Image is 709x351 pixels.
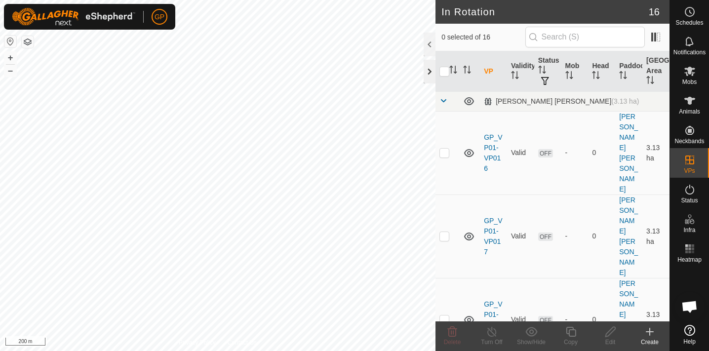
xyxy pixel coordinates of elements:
a: Contact Us [228,338,257,347]
button: + [4,52,16,64]
td: 3.13 ha [642,195,670,278]
span: 16 [649,4,660,19]
td: 0 [588,195,615,278]
span: Help [683,339,696,345]
p-sorticon: Activate to sort [463,67,471,75]
span: (3.13 ha) [611,97,639,105]
p-sorticon: Activate to sort [565,73,573,80]
button: – [4,65,16,77]
span: Heatmap [677,257,702,263]
span: GP [155,12,164,22]
span: Notifications [673,49,706,55]
div: - [565,231,585,241]
button: Map Layers [22,36,34,48]
span: Schedules [675,20,703,26]
a: [PERSON_NAME] [PERSON_NAME] [619,113,638,193]
p-sorticon: Activate to sort [592,73,600,80]
td: Valid [507,195,534,278]
div: Show/Hide [512,338,551,347]
th: Head [588,51,615,92]
div: Open chat [675,292,705,321]
span: Animals [679,109,700,115]
h2: In Rotation [441,6,649,18]
p-sorticon: Activate to sort [619,73,627,80]
a: GP_VP01-VP018 [484,300,502,339]
span: Status [681,197,698,203]
th: VP [480,51,507,92]
img: Gallagher Logo [12,8,135,26]
div: - [565,314,585,325]
a: GP_VP01-VP016 [484,133,502,172]
span: OFF [538,233,553,241]
span: VPs [684,168,695,174]
button: Reset Map [4,36,16,47]
div: Edit [591,338,630,347]
div: Turn Off [472,338,512,347]
p-sorticon: Activate to sort [511,73,519,80]
td: 3.13 ha [642,111,670,195]
p-sorticon: Activate to sort [538,67,546,75]
th: [GEOGRAPHIC_DATA] Area [642,51,670,92]
a: GP_VP01-VP017 [484,217,502,256]
p-sorticon: Activate to sort [646,78,654,85]
span: Neckbands [674,138,704,144]
span: Delete [444,339,461,346]
th: Mob [561,51,589,92]
th: Validity [507,51,534,92]
div: [PERSON_NAME] [PERSON_NAME] [484,97,639,106]
span: 0 selected of 16 [441,32,525,42]
a: Help [670,321,709,349]
span: OFF [538,316,553,324]
div: Copy [551,338,591,347]
a: [PERSON_NAME] [PERSON_NAME] [619,196,638,276]
a: Privacy Policy [179,338,216,347]
div: - [565,148,585,158]
td: 0 [588,111,615,195]
span: Infra [683,227,695,233]
input: Search (S) [525,27,645,47]
td: Valid [507,111,534,195]
p-sorticon: Activate to sort [449,67,457,75]
th: Paddock [615,51,642,92]
div: Create [630,338,670,347]
th: Status [534,51,561,92]
span: Mobs [682,79,697,85]
span: OFF [538,149,553,157]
